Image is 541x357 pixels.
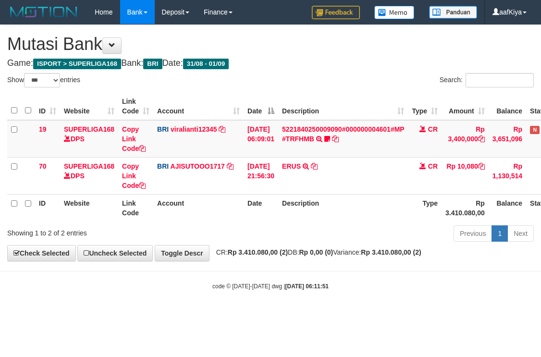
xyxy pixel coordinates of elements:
label: Show entries [7,73,80,87]
select: Showentries [24,73,60,87]
th: Type [408,194,442,222]
span: BRI [157,162,169,170]
a: SUPERLIGA168 [64,162,114,170]
a: Check Selected [7,245,76,261]
span: CR [428,125,438,133]
span: 31/08 - 01/09 [183,59,229,69]
h4: Game: Bank: Date: [7,59,534,68]
th: Balance [489,93,526,120]
th: Description: activate to sort column ascending [278,93,408,120]
h1: Mutasi Bank [7,35,534,54]
th: ID [35,194,60,222]
img: panduan.png [429,6,477,19]
a: Copy AJISUTOOO1717 to clipboard [227,162,234,170]
span: 19 [39,125,47,133]
a: SUPERLIGA168 [64,125,114,133]
strong: [DATE] 06:11:51 [285,283,329,290]
span: 70 [39,162,47,170]
a: Toggle Descr [155,245,209,261]
a: Copy Rp 10,080 to clipboard [478,162,485,170]
a: Copy Rp 3,400,000 to clipboard [478,135,485,143]
td: [DATE] 21:56:30 [244,157,278,194]
a: Uncheck Selected [77,245,153,261]
th: Account [153,194,244,222]
span: CR [428,162,438,170]
strong: Rp 3.410.080,00 (2) [361,248,421,256]
strong: Rp 3.410.080,00 (2) [228,248,288,256]
a: Next [507,225,534,242]
th: Link Code: activate to sort column ascending [118,93,153,120]
td: Rp 1,130,514 [489,157,526,194]
td: Rp 3,400,000 [442,120,489,158]
div: Showing 1 to 2 of 2 entries [7,224,218,238]
a: viralianti12345 [171,125,217,133]
td: Rp 10,080 [442,157,489,194]
th: Rp 3.410.080,00 [442,194,489,222]
a: Copy viralianti12345 to clipboard [219,125,225,133]
strong: Rp 0,00 (0) [299,248,333,256]
th: ID: activate to sort column ascending [35,93,60,120]
span: ISPORT > SUPERLIGA168 [33,59,121,69]
span: BRI [143,59,162,69]
td: Rp 3,651,096 [489,120,526,158]
input: Search: [466,73,534,87]
a: Copy 5221840250009090#000000004601#MP #TRFHMB to clipboard [332,135,339,143]
th: Amount: activate to sort column ascending [442,93,489,120]
td: DPS [60,120,118,158]
td: [DATE] 06:09:01 [244,120,278,158]
span: Has Note [530,126,540,134]
a: ERUS [282,162,301,170]
td: DPS [60,157,118,194]
th: Date [244,194,278,222]
a: 1 [492,225,508,242]
th: Date: activate to sort column descending [244,93,278,120]
th: Link Code [118,194,153,222]
a: 5221840250009090#000000004601#MP #TRFHMB [282,125,404,143]
a: Copy ERUS to clipboard [311,162,318,170]
th: Website: activate to sort column ascending [60,93,118,120]
img: Button%20Memo.svg [374,6,415,19]
a: Copy Link Code [122,125,146,152]
label: Search: [440,73,534,87]
span: CR: DB: Variance: [211,248,421,256]
th: Website [60,194,118,222]
th: Type: activate to sort column ascending [408,93,442,120]
a: Previous [454,225,492,242]
a: AJISUTOOO1717 [171,162,225,170]
a: Copy Link Code [122,162,146,189]
img: MOTION_logo.png [7,5,80,19]
img: Feedback.jpg [312,6,360,19]
span: BRI [157,125,169,133]
small: code © [DATE]-[DATE] dwg | [212,283,329,290]
th: Description [278,194,408,222]
th: Balance [489,194,526,222]
th: Account: activate to sort column ascending [153,93,244,120]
